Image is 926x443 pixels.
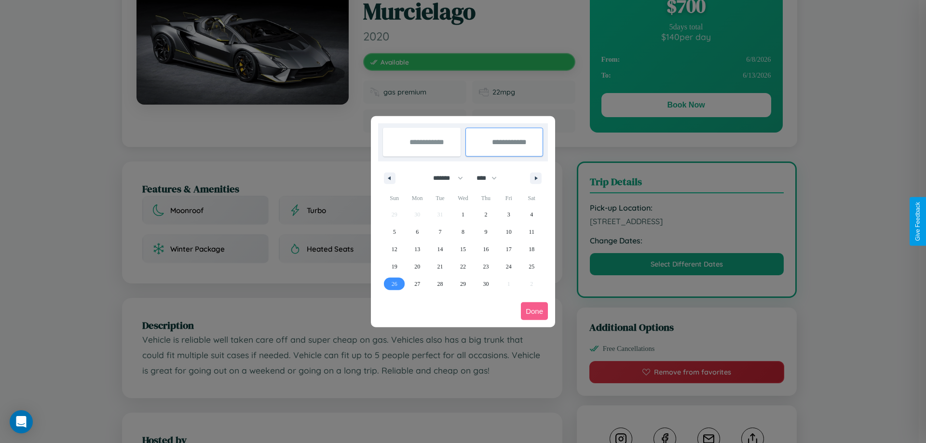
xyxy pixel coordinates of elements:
button: 16 [475,241,497,258]
span: 16 [483,241,489,258]
span: 5 [393,223,396,241]
span: 13 [414,241,420,258]
span: 25 [529,258,534,275]
button: 3 [497,206,520,223]
button: 2 [475,206,497,223]
div: Open Intercom Messenger [10,410,33,433]
span: Mon [406,190,428,206]
button: 23 [475,258,497,275]
span: 21 [437,258,443,275]
button: 13 [406,241,428,258]
button: 4 [520,206,543,223]
span: Fri [497,190,520,206]
button: 5 [383,223,406,241]
span: 17 [506,241,512,258]
span: 26 [392,275,397,293]
button: 26 [383,275,406,293]
button: 25 [520,258,543,275]
span: 12 [392,241,397,258]
button: 6 [406,223,428,241]
button: 24 [497,258,520,275]
span: 9 [484,223,487,241]
span: 11 [529,223,534,241]
button: 10 [497,223,520,241]
span: 18 [529,241,534,258]
span: 30 [483,275,489,293]
span: 6 [416,223,419,241]
span: 14 [437,241,443,258]
span: 27 [414,275,420,293]
span: 24 [506,258,512,275]
div: Give Feedback [914,202,921,241]
span: 10 [506,223,512,241]
span: Wed [451,190,474,206]
span: Tue [429,190,451,206]
span: 23 [483,258,489,275]
span: 2 [484,206,487,223]
button: 15 [451,241,474,258]
button: 20 [406,258,428,275]
span: 8 [462,223,464,241]
button: 12 [383,241,406,258]
span: 3 [507,206,510,223]
span: 7 [439,223,442,241]
span: 28 [437,275,443,293]
span: 15 [460,241,466,258]
span: 29 [460,275,466,293]
span: 19 [392,258,397,275]
span: 4 [530,206,533,223]
span: Sat [520,190,543,206]
button: 17 [497,241,520,258]
button: 28 [429,275,451,293]
button: 7 [429,223,451,241]
button: 21 [429,258,451,275]
span: 1 [462,206,464,223]
button: 11 [520,223,543,241]
button: 1 [451,206,474,223]
button: 27 [406,275,428,293]
span: Sun [383,190,406,206]
span: Thu [475,190,497,206]
button: 9 [475,223,497,241]
button: Done [521,302,548,320]
button: 18 [520,241,543,258]
button: 8 [451,223,474,241]
button: 14 [429,241,451,258]
span: 20 [414,258,420,275]
button: 22 [451,258,474,275]
button: 29 [451,275,474,293]
button: 19 [383,258,406,275]
span: 22 [460,258,466,275]
button: 30 [475,275,497,293]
